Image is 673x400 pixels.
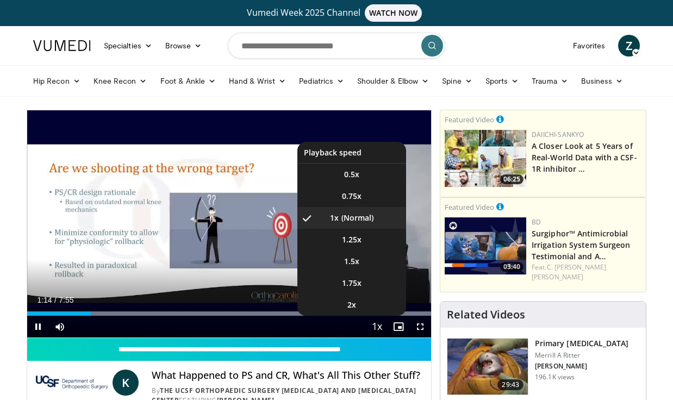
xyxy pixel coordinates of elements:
[445,202,494,212] small: Featured Video
[535,338,628,349] h3: Primary [MEDICAL_DATA]
[54,296,57,304] span: /
[27,316,49,337] button: Pause
[222,70,292,92] a: Hand & Wrist
[27,70,87,92] a: Hip Recon
[500,174,524,184] span: 06:25
[87,70,154,92] a: Knee Recon
[532,228,631,261] a: Surgiphor™ Antimicrobial Irrigation System Surgeon Testimonial and A…
[445,130,526,187] img: 93c22cae-14d1-47f0-9e4a-a244e824b022.png.150x105_q85_crop-smart_upscale.jpg
[342,191,362,202] span: 0.75x
[535,373,575,382] p: 196.1K views
[366,316,388,337] button: Playback Rate
[97,35,159,57] a: Specialties
[342,278,362,289] span: 1.75x
[27,311,431,316] div: Progress Bar
[535,362,628,371] p: [PERSON_NAME]
[445,130,526,187] a: 06:25
[154,70,223,92] a: Foot & Ankle
[447,338,639,396] a: 29:43 Primary [MEDICAL_DATA] Merrill A Ritter [PERSON_NAME] 196.1K views
[532,262,641,282] div: Feat.
[497,379,524,390] span: 29:43
[445,217,526,274] img: 70422da6-974a-44ac-bf9d-78c82a89d891.150x105_q85_crop-smart_upscale.jpg
[330,212,339,223] span: 1x
[447,308,525,321] h4: Related Videos
[27,110,431,338] video-js: Video Player
[532,217,541,227] a: BD
[365,4,422,22] span: WATCH NOW
[152,370,422,382] h4: What Happened to PS and CR, What's All This Other Stuff?
[49,316,71,337] button: Mute
[159,35,209,57] a: Browse
[566,35,612,57] a: Favorites
[532,130,584,139] a: Daiichi-Sankyo
[525,70,575,92] a: Trauma
[59,296,73,304] span: 7:55
[532,262,606,282] a: C. [PERSON_NAME] [PERSON_NAME]
[344,169,359,180] span: 0.5x
[228,33,445,59] input: Search topics, interventions
[618,35,640,57] a: Z
[535,351,628,360] p: Merrill A Ritter
[532,141,637,174] a: A Closer Look at 5 Years of Real-World Data with a CSF-1R inhibitor …
[409,316,431,337] button: Fullscreen
[347,299,356,310] span: 2x
[351,70,435,92] a: Shoulder & Elbow
[479,70,526,92] a: Sports
[37,296,52,304] span: 1:14
[36,370,108,396] img: The UCSF Orthopaedic Surgery Arthritis and Joint Replacement Center
[445,115,494,124] small: Featured Video
[435,70,478,92] a: Spine
[342,234,362,245] span: 1.25x
[292,70,351,92] a: Pediatrics
[500,262,524,272] span: 03:40
[35,4,638,22] a: Vumedi Week 2025 ChannelWATCH NOW
[445,217,526,274] a: 03:40
[388,316,409,337] button: Enable picture-in-picture mode
[575,70,630,92] a: Business
[447,339,528,395] img: 297061_3.png.150x105_q85_crop-smart_upscale.jpg
[113,370,139,396] a: K
[344,256,359,267] span: 1.5x
[33,40,91,51] img: VuMedi Logo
